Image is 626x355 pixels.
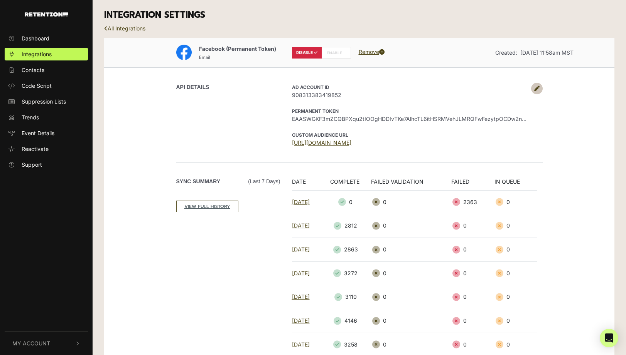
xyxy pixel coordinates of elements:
[371,214,451,238] td: 0
[451,309,494,333] td: 0
[104,25,145,32] a: All Integrations
[494,177,537,191] th: IN QUEUE
[323,285,371,309] td: 3110
[22,97,66,105] span: Suppression Lists
[451,177,494,191] th: FAILED
[5,64,88,76] a: Contacts
[22,34,49,42] span: Dashboard
[494,214,537,238] td: 0
[323,309,371,333] td: 4146
[292,139,351,146] a: [URL][DOMAIN_NAME]
[248,177,280,186] span: (Last 7 days)
[323,177,371,191] th: COMPLETE
[5,95,88,108] a: Suppression Lists
[494,190,537,214] td: 0
[371,285,451,309] td: 0
[292,177,324,191] th: DATE
[292,199,310,205] a: [DATE]
[292,108,339,114] strong: Permanent Token
[5,127,88,139] a: Event Details
[451,285,494,309] td: 0
[494,261,537,285] td: 0
[5,158,88,171] a: Support
[292,47,322,59] label: DISABLE
[451,190,494,214] td: 2363
[25,12,68,17] img: Retention.com
[323,261,371,285] td: 3272
[494,285,537,309] td: 0
[371,238,451,261] td: 0
[5,48,88,60] a: Integrations
[371,261,451,285] td: 0
[359,49,385,55] a: Remove
[176,45,192,60] img: Facebook (Permanent Token)
[292,341,310,348] a: [DATE]
[22,82,52,90] span: Code Script
[5,79,88,92] a: Code Script
[292,293,310,300] a: [DATE]
[5,332,88,355] button: My Account
[494,238,537,261] td: 0
[22,161,42,169] span: Support
[495,49,517,56] span: Created:
[176,177,280,186] label: Sync Summary
[199,45,276,52] span: Facebook (Permanent Token)
[600,329,618,347] div: Open Intercom Messenger
[494,309,537,333] td: 0
[292,115,527,123] span: EAASWGKF3mZCQBPXqu2tIOOgHDDIvTKe7AlhcTL6itHSRMVehJLMRQFwFezytpOCDw2nBZBE2DsWtukgljsolhvVCOJjhm3Lv...
[292,317,310,324] a: [DATE]
[22,129,54,137] span: Event Details
[22,66,44,74] span: Contacts
[451,238,494,261] td: 0
[451,214,494,238] td: 0
[176,201,238,212] a: VIEW FULL HISTORY
[12,339,50,347] span: My Account
[292,132,348,138] strong: CUSTOM AUDIENCE URL
[451,261,494,285] td: 0
[22,113,39,121] span: Trends
[292,91,527,99] span: 908313383419852
[323,190,371,214] td: 0
[22,50,52,58] span: Integrations
[292,270,310,276] a: [DATE]
[321,47,351,59] label: ENABLE
[292,84,329,90] strong: AD Account ID
[292,222,310,229] a: [DATE]
[371,190,451,214] td: 0
[199,55,210,60] small: Email
[5,142,88,155] a: Reactivate
[371,177,451,191] th: FAILED VALIDATION
[323,214,371,238] td: 2812
[323,238,371,261] td: 2863
[5,111,88,124] a: Trends
[176,83,209,91] label: API DETAILS
[520,49,574,56] span: [DATE] 11:58am MST
[22,145,49,153] span: Reactivate
[104,10,614,20] h3: INTEGRATION SETTINGS
[292,246,310,253] a: [DATE]
[5,32,88,45] a: Dashboard
[371,309,451,333] td: 0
